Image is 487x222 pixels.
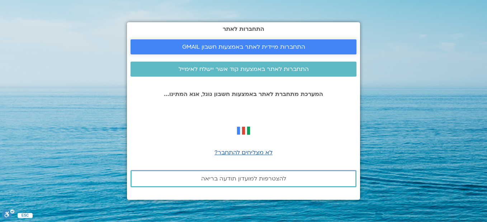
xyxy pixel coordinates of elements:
[131,39,356,54] a: התחברות מיידית לאתר באמצעות חשבון GMAIL
[131,26,356,32] h2: התחברות לאתר
[131,91,356,97] p: המערכת מתחברת לאתר באמצעות חשבון גוגל, אנא המתינו...
[214,149,273,156] a: לא מצליחים להתחבר?
[131,170,356,187] a: להצטרפות למועדון תודעה בריאה
[201,175,286,182] span: להצטרפות למועדון תודעה בריאה
[182,44,305,50] span: התחברות מיידית לאתר באמצעות חשבון GMAIL
[179,66,309,72] span: התחברות לאתר באמצעות קוד אשר יישלח לאימייל
[131,62,356,77] a: התחברות לאתר באמצעות קוד אשר יישלח לאימייל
